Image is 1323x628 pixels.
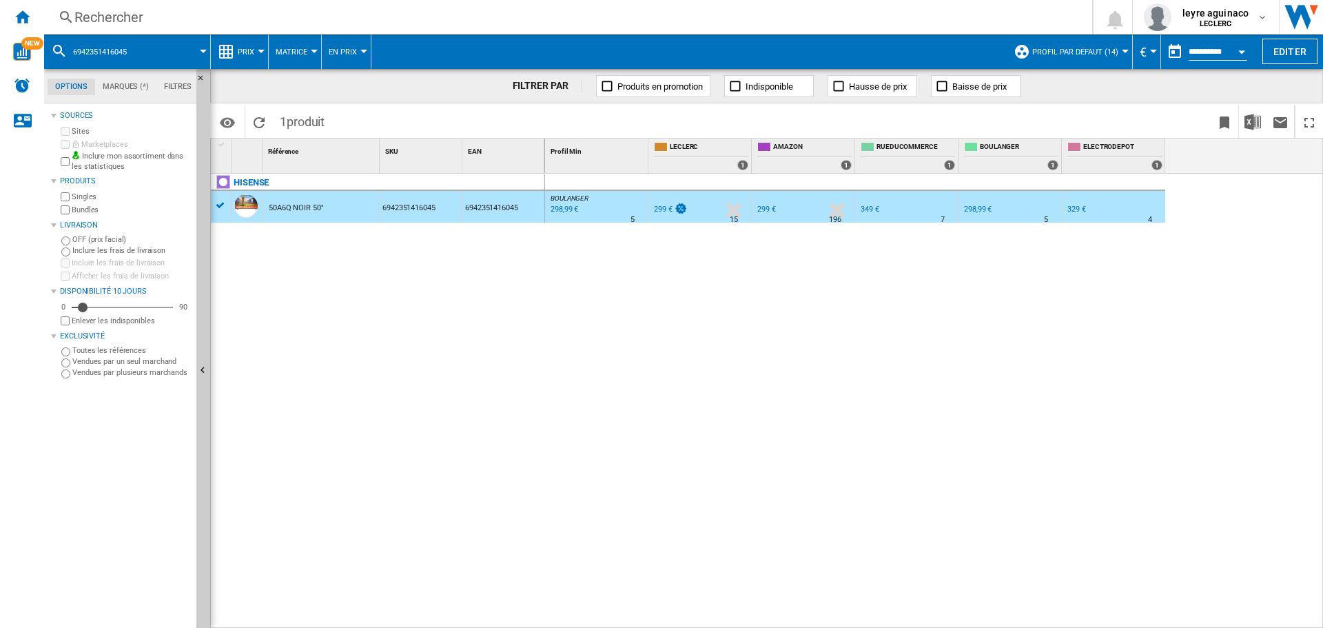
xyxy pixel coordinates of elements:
[596,75,710,97] button: Produits en promotion
[1014,34,1125,69] div: Profil par défaut (14)
[72,271,191,281] label: Afficher les frais de livraison
[176,302,191,312] div: 90
[1151,160,1162,170] div: 1 offers sold by ELECTRODEPOT
[245,105,273,138] button: Recharger
[382,139,462,160] div: Sort None
[21,37,43,50] span: NEW
[1200,19,1231,28] b: LECLERC
[72,205,191,215] label: Bundles
[95,79,156,95] md-tab-item: Marques (*)
[14,77,30,94] img: alerts-logo.svg
[1067,205,1086,214] div: 329 €
[670,142,748,154] span: LECLERC
[72,234,191,245] label: OFF (prix facial)
[654,205,673,214] div: 299 €
[72,316,191,326] label: Enlever les indisponibles
[72,245,191,256] label: Inclure les frais de livraison
[234,174,269,191] div: Cliquez pour filtrer sur cette marque
[287,114,325,129] span: produit
[1229,37,1254,62] button: Open calendar
[1044,213,1048,227] div: Délai de livraison : 5 jours
[1083,142,1162,154] span: ELECTRODEPOT
[1032,48,1118,57] span: Profil par défaut (14)
[13,43,31,61] img: wise-card.svg
[61,358,70,367] input: Vendues par un seul marchand
[61,192,70,201] input: Singles
[48,79,95,95] md-tab-item: Options
[1239,105,1266,138] button: Télécharger au format Excel
[1161,38,1189,65] button: md-calendar
[962,203,992,216] div: 298,99 €
[1065,139,1165,173] div: ELECTRODEPOT 1 offers sold by ELECTRODEPOT
[269,192,324,224] div: 50A6Q NOIR 50"
[214,110,241,134] button: Options
[724,75,814,97] button: Indisponible
[462,191,544,223] div: 6942351416045
[268,148,298,155] span: Référence
[652,203,688,216] div: 299 €
[61,259,70,267] input: Inclure les frais de livraison
[329,48,357,57] span: En Prix
[859,203,879,216] div: 349 €
[61,272,70,281] input: Afficher les frais de livraison
[72,345,191,356] label: Toutes les références
[513,79,583,93] div: FILTRER PAR
[61,316,70,325] input: Afficher les frais de livraison
[382,139,462,160] div: SKU Sort None
[980,142,1058,154] span: BOULANGER
[72,139,191,150] label: Marketplaces
[72,301,173,314] md-slider: Disponibilité
[60,176,191,187] div: Produits
[60,331,191,342] div: Exclusivité
[757,205,776,214] div: 299 €
[265,139,379,160] div: Sort None
[58,302,69,312] div: 0
[265,139,379,160] div: Référence Sort None
[755,139,854,173] div: AMAZON 1 offers sold by AMAZON
[61,247,70,256] input: Inclure les frais de livraison
[737,160,748,170] div: 1 offers sold by LECLERC
[72,367,191,378] label: Vendues par plusieurs marchands
[617,81,703,92] span: Produits en promotion
[72,151,191,172] label: Inclure mon assortiment dans les statistiques
[1140,45,1147,59] span: €
[651,139,751,173] div: LECLERC 1 offers sold by LECLERC
[828,75,917,97] button: Hausse de prix
[746,81,793,92] span: Indisponible
[329,34,364,69] button: En Prix
[941,213,945,227] div: Délai de livraison : 7 jours
[61,140,70,149] input: Marketplaces
[234,139,262,160] div: Sort None
[730,213,738,227] div: Délai de livraison : 15 jours
[674,203,688,214] img: promotionV3.png
[72,258,191,268] label: Inclure les frais de livraison
[829,213,841,227] div: Délai de livraison : 196 jours
[72,356,191,367] label: Vendues par un seul marchand
[952,81,1007,92] span: Baisse de prix
[849,81,907,92] span: Hausse de prix
[60,110,191,121] div: Sources
[1032,34,1125,69] button: Profil par défaut (14)
[276,48,307,57] span: Matrice
[61,205,70,214] input: Bundles
[944,160,955,170] div: 1 offers sold by RUEDUCOMMERCE
[961,139,1061,173] div: BOULANGER 1 offers sold by BOULANGER
[61,347,70,356] input: Toutes les références
[61,236,70,245] input: OFF (prix facial)
[238,34,261,69] button: Prix
[60,220,191,231] div: Livraison
[465,139,544,160] div: Sort None
[273,105,331,134] span: 1
[1182,6,1249,20] span: leyre aguinaco
[1266,105,1294,138] button: Envoyer ce rapport par email
[1211,105,1238,138] button: Créer un favoris
[1047,160,1058,170] div: 1 offers sold by BOULANGER
[1140,34,1153,69] button: €
[858,139,958,173] div: RUEDUCOMMERCE 1 offers sold by RUEDUCOMMERCE
[238,48,254,57] span: Prix
[861,205,879,214] div: 349 €
[51,34,203,69] div: 6942351416045
[276,34,314,69] button: Matrice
